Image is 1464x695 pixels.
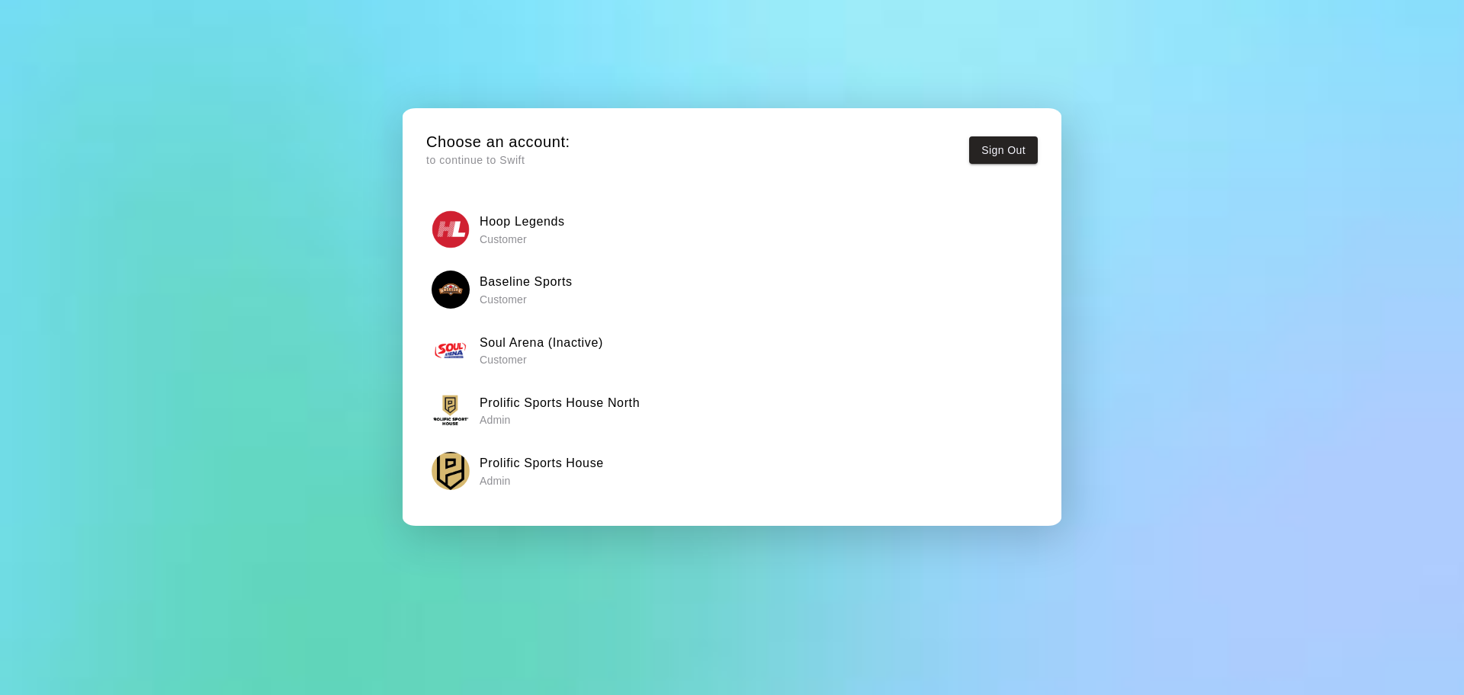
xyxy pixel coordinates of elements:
img: Prolific Sports House North [432,392,470,430]
img: Hoop Legends [432,210,470,248]
h5: Choose an account: [426,132,570,152]
button: Soul ArenaSoul Arena (Inactive)Customer [426,326,1038,374]
h6: Baseline Sports [480,272,573,292]
button: Baseline SportsBaseline Sports Customer [426,265,1038,313]
p: Customer [480,232,565,247]
button: Prolific Sports HouseProlific Sports House Admin [426,447,1038,495]
p: to continue to Swift [426,152,570,168]
button: Prolific Sports House NorthProlific Sports House North Admin [426,386,1038,434]
img: Prolific Sports House [432,452,470,490]
p: Customer [480,292,573,307]
h6: Prolific Sports House North [480,393,640,413]
h6: Prolific Sports House [480,453,604,473]
img: Soul Arena [432,331,470,369]
img: Baseline Sports [432,271,470,309]
p: Customer [480,352,603,367]
button: Sign Out [969,136,1038,165]
button: Hoop LegendsHoop Legends Customer [426,205,1038,253]
p: Admin [480,473,604,488]
p: Admin [480,412,640,428]
h6: Hoop Legends [480,212,565,232]
h6: Soul Arena (Inactive) [480,333,603,353]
